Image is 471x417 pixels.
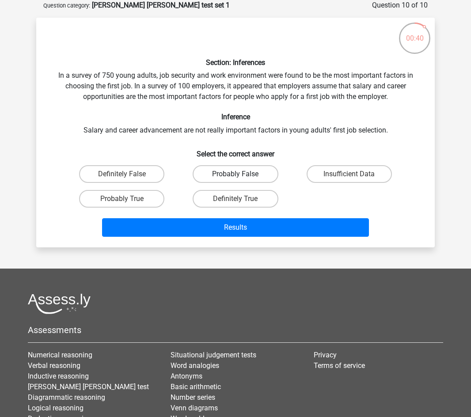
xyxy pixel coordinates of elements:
label: Probably False [193,165,278,183]
a: Numerical reasoning [28,351,92,359]
a: Verbal reasoning [28,361,80,370]
label: Definitely True [193,190,278,208]
a: Privacy [314,351,337,359]
a: Number series [171,393,215,402]
h6: Inference [50,113,421,121]
a: Inductive reasoning [28,372,89,380]
h6: Select the correct answer [50,143,421,158]
a: Logical reasoning [28,404,84,412]
div: In a survey of 750 young adults, job security and work environment were found to be the most impo... [40,25,431,240]
a: Venn diagrams [171,404,218,412]
label: Insufficient Data [307,165,392,183]
button: Results [102,218,369,237]
h5: Assessments [28,325,443,335]
h6: Section: Inferences [50,58,421,67]
strong: [PERSON_NAME] [PERSON_NAME] test set 1 [92,1,230,9]
div: 00:40 [398,22,431,44]
small: Question category: [43,2,90,9]
a: [PERSON_NAME] [PERSON_NAME] test [28,383,149,391]
label: Probably True [79,190,164,208]
a: Word analogies [171,361,219,370]
a: Antonyms [171,372,202,380]
a: Situational judgement tests [171,351,256,359]
img: Assessly logo [28,293,91,314]
a: Terms of service [314,361,365,370]
label: Definitely False [79,165,164,183]
a: Basic arithmetic [171,383,221,391]
a: Diagrammatic reasoning [28,393,105,402]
